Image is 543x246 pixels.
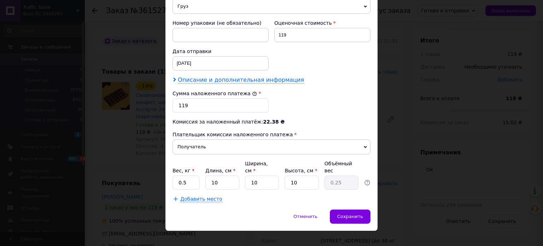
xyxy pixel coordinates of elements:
label: Ширина, см [245,161,268,173]
div: Объёмный вес [325,160,358,174]
label: Длина, см [205,168,235,173]
span: Добавить место [180,196,222,202]
div: Дата отправки [173,48,269,55]
span: Получатель [173,139,370,154]
span: 22.38 ₴ [263,119,285,125]
span: Описание и дополнительная информация [178,76,304,84]
div: Номер упаковки (не обязательно) [173,19,269,27]
span: Отменить [293,214,317,219]
div: Комиссия за наложенный платёж: [173,118,370,125]
label: Высота, см [285,168,317,173]
span: Сохранить [337,214,363,219]
div: Оценочная стоимость [274,19,370,27]
label: Сумма наложенного платежа [173,91,257,96]
label: Вес, кг [173,168,194,173]
span: Плательщик комиссии наложенного платежа [173,132,293,137]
